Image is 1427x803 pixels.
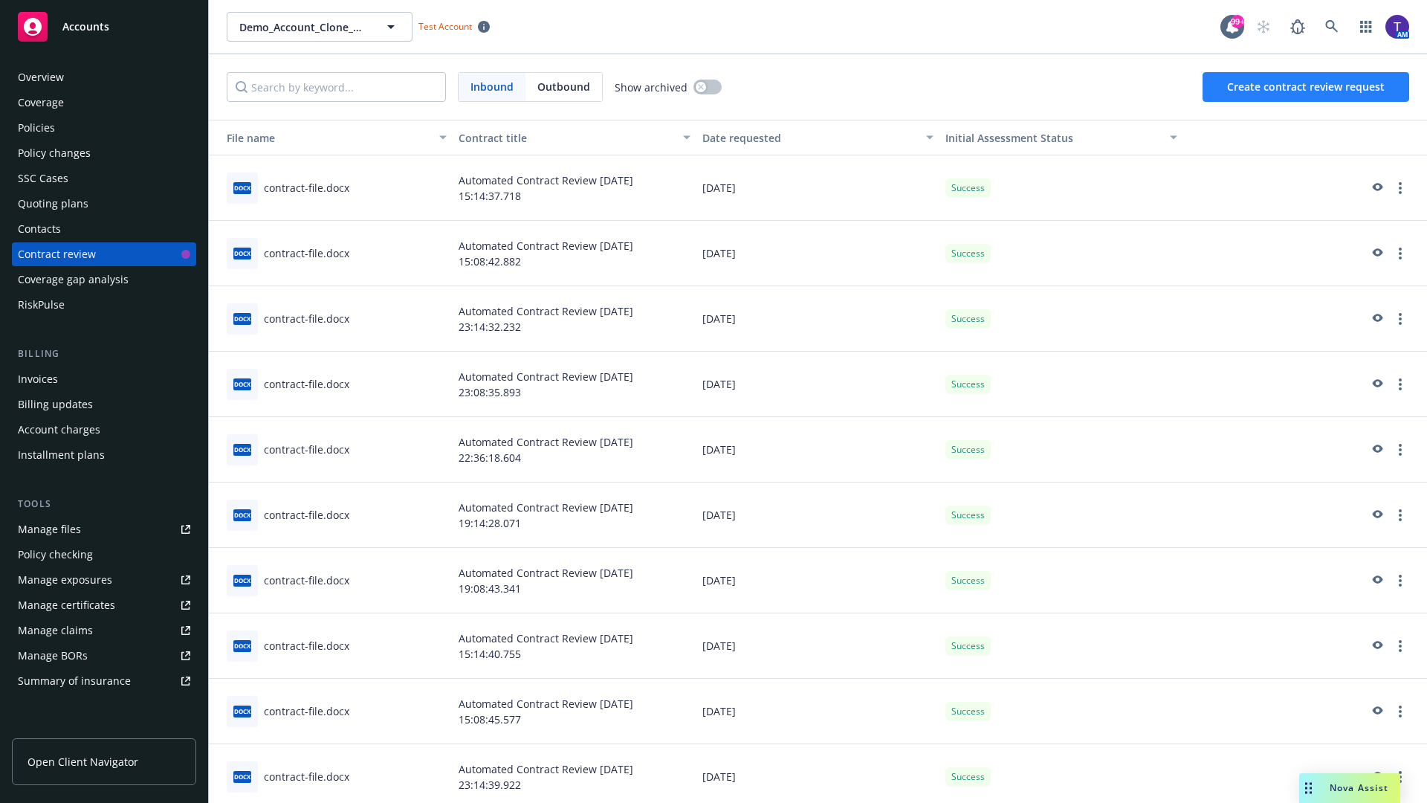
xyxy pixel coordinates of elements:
[233,575,251,586] span: docx
[696,286,940,352] div: [DATE]
[1227,80,1385,94] span: Create contract review request
[12,543,196,567] a: Policy checking
[18,367,58,391] div: Invoices
[264,573,349,588] div: contract-file.docx
[696,483,940,548] div: [DATE]
[459,130,674,146] div: Contract title
[233,378,251,390] span: docx
[233,313,251,324] span: docx
[696,155,940,221] div: [DATE]
[1391,703,1409,720] a: more
[1368,768,1385,786] a: preview
[264,638,349,654] div: contract-file.docx
[696,548,940,613] div: [DATE]
[12,116,196,140] a: Policies
[18,669,131,693] div: Summary of insurance
[12,217,196,241] a: Contacts
[453,679,696,744] div: Automated Contract Review [DATE] 15:08:45.577
[453,221,696,286] div: Automated Contract Review [DATE] 15:08:42.882
[945,131,1073,145] span: Initial Assessment Status
[12,242,196,266] a: Contract review
[951,312,985,326] span: Success
[1368,441,1385,459] a: preview
[12,346,196,361] div: Billing
[18,65,64,89] div: Overview
[453,613,696,679] div: Automated Contract Review [DATE] 15:14:40.755
[453,286,696,352] div: Automated Contract Review [DATE] 23:14:32.232
[12,91,196,115] a: Coverage
[12,192,196,216] a: Quoting plans
[18,167,68,190] div: SSC Cases
[12,65,196,89] a: Overview
[1391,768,1409,786] a: more
[18,568,112,592] div: Manage exposures
[951,247,985,260] span: Success
[453,120,696,155] button: Contract title
[18,543,93,567] div: Policy checking
[537,79,590,94] span: Outbound
[215,130,430,146] div: File name
[264,245,349,261] div: contract-file.docx
[12,568,196,592] a: Manage exposures
[12,6,196,48] a: Accounts
[12,517,196,541] a: Manage files
[951,770,985,784] span: Success
[951,574,985,587] span: Success
[1231,15,1244,28] div: 99+
[227,72,446,102] input: Search by keyword...
[453,548,696,613] div: Automated Contract Review [DATE] 19:08:43.341
[1391,179,1409,197] a: more
[18,242,96,266] div: Contract review
[696,679,940,744] div: [DATE]
[945,130,1161,146] div: Toggle SortBy
[233,771,251,782] span: docx
[18,91,64,115] div: Coverage
[264,442,349,457] div: contract-file.docx
[696,613,940,679] div: [DATE]
[18,192,88,216] div: Quoting plans
[1391,441,1409,459] a: more
[233,444,251,455] span: docx
[1299,773,1400,803] button: Nova Assist
[12,619,196,642] a: Manage claims
[239,19,368,35] span: Demo_Account_Clone_QA_CR_Tests_Prospect
[412,19,496,34] span: Test Account
[233,248,251,259] span: docx
[453,352,696,417] div: Automated Contract Review [DATE] 23:08:35.893
[470,79,514,94] span: Inbound
[1391,506,1409,524] a: more
[264,703,349,719] div: contract-file.docx
[18,644,88,668] div: Manage BORs
[696,352,940,417] div: [DATE]
[264,311,349,326] div: contract-file.docx
[18,517,81,541] div: Manage files
[453,417,696,483] div: Automated Contract Review [DATE] 22:36:18.604
[264,769,349,784] div: contract-file.docx
[12,268,196,291] a: Coverage gap analysis
[1391,310,1409,328] a: more
[951,443,985,457] span: Success
[62,21,109,33] span: Accounts
[233,182,251,193] span: docx
[264,180,349,196] div: contract-file.docx
[1351,12,1381,42] a: Switch app
[1368,703,1385,720] a: preview
[1368,637,1385,655] a: preview
[1330,781,1388,794] span: Nova Assist
[1368,245,1385,262] a: preview
[696,221,940,286] div: [DATE]
[12,167,196,190] a: SSC Cases
[1368,506,1385,524] a: preview
[215,130,430,146] div: Toggle SortBy
[459,73,525,101] span: Inbound
[12,669,196,693] a: Summary of insurance
[12,443,196,467] a: Installment plans
[12,418,196,442] a: Account charges
[453,155,696,221] div: Automated Contract Review [DATE] 15:14:37.718
[1283,12,1313,42] a: Report a Bug
[1391,572,1409,590] a: more
[18,217,61,241] div: Contacts
[264,376,349,392] div: contract-file.docx
[18,268,129,291] div: Coverage gap analysis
